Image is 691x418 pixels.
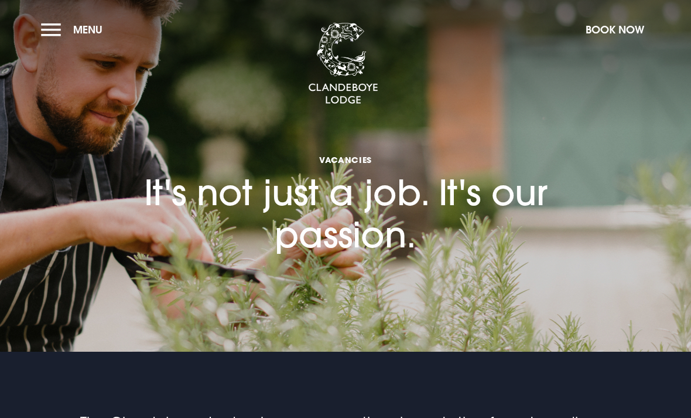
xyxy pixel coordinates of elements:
[41,17,108,42] button: Menu
[111,154,580,165] span: Vacancies
[580,17,650,42] button: Book Now
[73,23,102,36] span: Menu
[308,23,378,105] img: Clandeboye Lodge
[111,102,580,256] h1: It's not just a job. It's our passion.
